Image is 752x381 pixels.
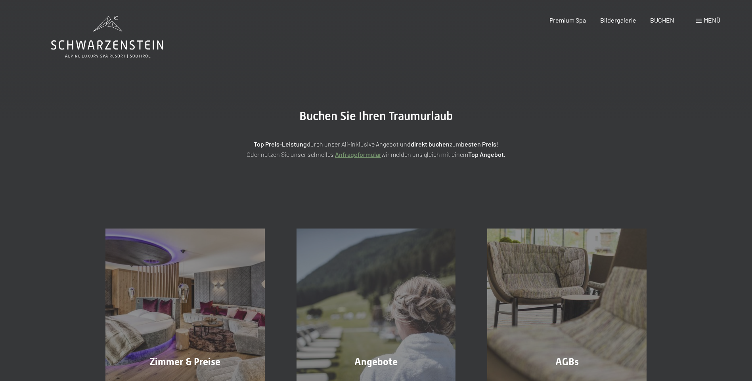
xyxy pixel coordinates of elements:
a: Anfrageformular [335,150,381,158]
a: Bildergalerie [600,16,636,24]
strong: besten Preis [461,140,496,148]
p: durch unser All-inklusive Angebot und zum ! Oder nutzen Sie unser schnelles wir melden uns gleich... [178,139,574,159]
strong: Top Preis-Leistung [254,140,307,148]
a: Premium Spa [549,16,586,24]
span: Buchen Sie Ihren Traumurlaub [299,109,453,123]
span: Angebote [354,356,398,368]
span: AGBs [555,356,579,368]
strong: direkt buchen [411,140,450,148]
span: Menü [704,16,720,24]
strong: Top Angebot. [468,150,505,158]
span: Zimmer & Preise [149,356,220,368]
a: BUCHEN [650,16,674,24]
